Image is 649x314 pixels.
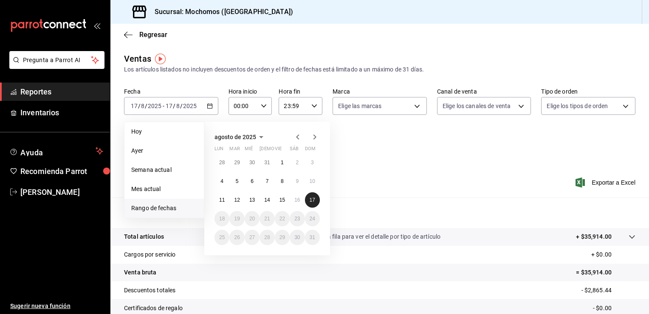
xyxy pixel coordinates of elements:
[299,232,440,241] p: Da clic en la fila para ver el detalle por tipo de artículo
[279,88,322,94] label: Hora fin
[264,160,270,166] abbr: 31 de julio de 2025
[249,234,255,240] abbr: 27 de agosto de 2025
[264,234,270,240] abbr: 28 de agosto de 2025
[214,132,266,142] button: agosto de 2025
[275,230,290,245] button: 29 de agosto de 2025
[9,51,104,69] button: Pregunta a Parrot AI
[294,197,300,203] abbr: 16 de agosto de 2025
[581,286,635,295] p: - $2,865.44
[541,88,635,94] label: Tipo de orden
[249,160,255,166] abbr: 30 de julio de 2025
[275,146,282,155] abbr: viernes
[20,86,103,97] span: Reportes
[294,216,300,222] abbr: 23 de agosto de 2025
[591,250,635,259] p: + $0.00
[124,65,635,74] div: Los artículos listados no incluyen descuentos de orden y el filtro de fechas está limitado a un m...
[229,174,244,189] button: 5 de agosto de 2025
[20,107,103,118] span: Inventarios
[547,102,608,110] span: Elige los tipos de orden
[229,88,272,94] label: Hora inicio
[138,103,141,109] span: /
[245,146,253,155] abbr: miércoles
[183,103,197,109] input: ----
[333,88,427,94] label: Marca
[131,146,197,155] span: Ayer
[279,197,285,203] abbr: 15 de agosto de 2025
[305,146,316,155] abbr: domingo
[214,134,256,140] span: agosto de 2025
[131,204,197,213] span: Rango de fechas
[275,192,290,208] button: 15 de agosto de 2025
[234,197,240,203] abbr: 12 de agosto de 2025
[305,211,320,226] button: 24 de agosto de 2025
[576,232,612,241] p: + $35,914.00
[124,268,156,277] p: Venta bruta
[131,185,197,194] span: Mes actual
[275,174,290,189] button: 8 de agosto de 2025
[219,197,225,203] abbr: 11 de agosto de 2025
[260,155,274,170] button: 31 de julio de 2025
[214,146,223,155] abbr: lunes
[249,197,255,203] abbr: 13 de agosto de 2025
[245,211,260,226] button: 20 de agosto de 2025
[266,178,269,184] abbr: 7 de agosto de 2025
[214,174,229,189] button: 4 de agosto de 2025
[275,211,290,226] button: 22 de agosto de 2025
[219,234,225,240] abbr: 25 de agosto de 2025
[305,174,320,189] button: 10 de agosto de 2025
[576,268,635,277] p: = $35,914.00
[305,155,320,170] button: 3 de agosto de 2025
[10,302,103,311] span: Sugerir nueva función
[310,197,315,203] abbr: 17 de agosto de 2025
[281,160,284,166] abbr: 1 de agosto de 2025
[124,52,151,65] div: Ventas
[147,103,162,109] input: ----
[229,230,244,245] button: 26 de agosto de 2025
[93,22,100,29] button: open_drawer_menu
[180,103,183,109] span: /
[141,103,145,109] input: --
[577,177,635,188] button: Exportar a Excel
[20,166,103,177] span: Recomienda Parrot
[260,211,274,226] button: 21 de agosto de 2025
[214,211,229,226] button: 18 de agosto de 2025
[245,174,260,189] button: 6 de agosto de 2025
[294,234,300,240] abbr: 30 de agosto de 2025
[443,102,511,110] span: Elige los canales de venta
[6,62,104,71] a: Pregunta a Parrot AI
[155,54,166,64] img: Tooltip marker
[145,103,147,109] span: /
[229,146,240,155] abbr: martes
[148,7,293,17] h3: Sucursal: Mochomos ([GEOGRAPHIC_DATA])
[20,146,92,156] span: Ayuda
[310,216,315,222] abbr: 24 de agosto de 2025
[236,178,239,184] abbr: 5 de agosto de 2025
[290,155,305,170] button: 2 de agosto de 2025
[173,103,175,109] span: /
[275,155,290,170] button: 1 de agosto de 2025
[131,127,197,136] span: Hoy
[264,197,270,203] abbr: 14 de agosto de 2025
[245,230,260,245] button: 27 de agosto de 2025
[163,103,164,109] span: -
[176,103,180,109] input: --
[290,192,305,208] button: 16 de agosto de 2025
[124,286,175,295] p: Descuentos totales
[124,88,218,94] label: Fecha
[260,174,274,189] button: 7 de agosto de 2025
[220,178,223,184] abbr: 4 de agosto de 2025
[264,216,270,222] abbr: 21 de agosto de 2025
[124,232,164,241] p: Total artículos
[214,155,229,170] button: 28 de julio de 2025
[305,192,320,208] button: 17 de agosto de 2025
[130,103,138,109] input: --
[219,216,225,222] abbr: 18 de agosto de 2025
[593,304,635,313] p: - $0.00
[131,166,197,174] span: Semana actual
[249,216,255,222] abbr: 20 de agosto de 2025
[219,160,225,166] abbr: 28 de julio de 2025
[290,230,305,245] button: 30 de agosto de 2025
[229,211,244,226] button: 19 de agosto de 2025
[214,192,229,208] button: 11 de agosto de 2025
